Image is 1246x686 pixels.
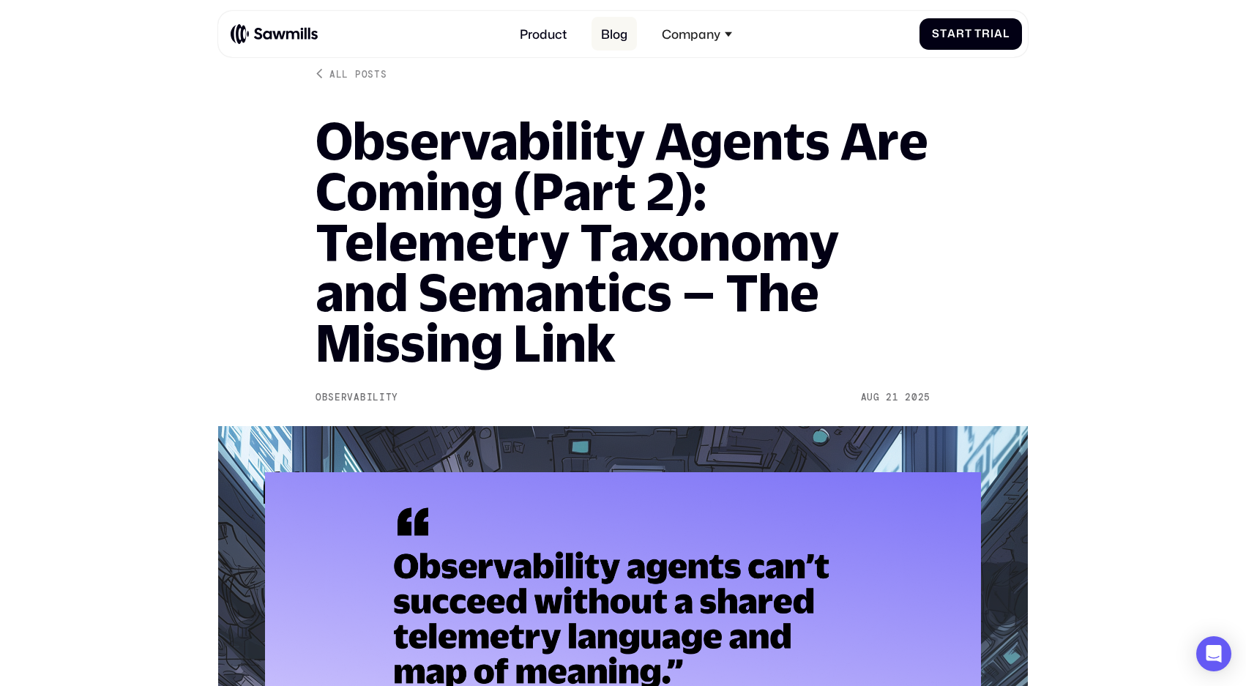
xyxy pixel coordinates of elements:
a: Blog [592,17,637,51]
a: All posts [316,67,387,80]
a: Product [510,17,576,51]
span: a [994,27,1003,40]
div: Observability [316,392,398,403]
span: r [956,27,965,40]
span: t [940,27,947,40]
a: StartTrial [919,18,1021,50]
span: t [965,27,972,40]
div: Open Intercom Messenger [1196,636,1231,671]
span: i [991,27,994,40]
div: 2025 [905,392,930,403]
span: T [974,27,982,40]
span: l [1003,27,1010,40]
div: Aug [861,392,880,403]
span: S [932,27,940,40]
div: All posts [329,67,387,80]
div: 21 [886,392,898,403]
span: r [982,27,991,40]
span: a [947,27,956,40]
h1: Observability Agents Are Coming (Part 2): Telemetry Taxonomy and Semantics – The Missing Link [316,116,930,368]
div: Company [652,17,742,51]
div: Company [662,26,720,41]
